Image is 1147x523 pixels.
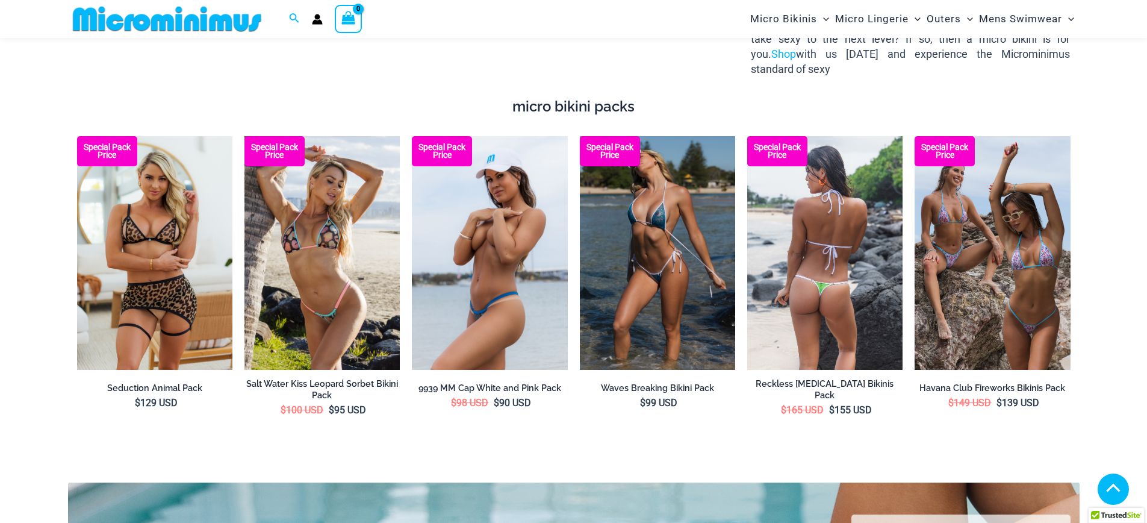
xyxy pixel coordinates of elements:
[244,136,400,369] a: Salt Water Kiss Leopard Sorbet 312 Tri Top 453 Micro 02 Salt Water Kiss Leopard Sorbet 312 Tri To...
[948,397,954,409] span: $
[244,378,400,401] a: Salt Water Kiss Leopard Sorbet Bikini Pack
[77,136,232,369] a: Seduction Animal 1034 Bra 6034 Thong 5019 Skirt 02 Seduction Animal 1034 Bra 6034 Thong 5019 Skir...
[412,136,567,370] a: Rebel Cap WhiteElectric Blue 9939 Cap 09 Rebel Cap Hot PinkElectric Blue 9939 Cap 15Rebel Cap Hot...
[494,397,531,409] bdi: 90 USD
[494,397,499,409] span: $
[927,4,961,34] span: Outers
[747,378,903,401] a: Reckless [MEDICAL_DATA] Bikinis Pack
[329,404,366,416] bdi: 95 USD
[135,397,178,409] bdi: 129 USD
[135,397,140,409] span: $
[781,404,786,416] span: $
[747,4,832,34] a: Micro BikinisMenu ToggleMenu Toggle
[451,397,488,409] bdi: 98 USD
[924,4,976,34] a: OutersMenu ToggleMenu Toggle
[747,136,903,369] a: Reckless Mesh High Voltage Bikini Pack Reckless Mesh High Voltage 306 Tri Top 466 Thong 04Reckles...
[412,143,472,159] b: Special Pack Price
[335,5,362,33] a: View Shopping Cart, empty
[750,4,817,34] span: Micro Bikinis
[771,48,796,60] a: Shop
[77,136,232,369] img: Seduction Animal 1034 Bra 6034 Thong 5019 Skirt 02
[996,397,1039,409] bdi: 139 USD
[745,2,1080,36] nav: Site Navigation
[1062,4,1074,34] span: Menu Toggle
[640,397,645,409] span: $
[747,143,807,159] b: Special Pack Price
[580,136,735,369] img: Waves Breaking Ocean 312 Top 456 Bottom 08
[915,136,1070,370] a: Bikini Pack Havana Club Fireworks 312 Tri Top 451 Thong 05Havana Club Fireworks 312 Tri Top 451 T...
[751,16,1070,77] p: So, are you ready to to embrace the world of Microminimus and take sexy to the next level? If so,...
[781,404,824,416] bdi: 165 USD
[915,143,975,159] b: Special Pack Price
[915,136,1070,370] img: Bikini Pack
[412,383,567,394] a: 9939 MM Cap White and Pink Pack
[580,383,735,394] a: Waves Breaking Bikini Pack
[829,404,872,416] bdi: 155 USD
[451,397,456,409] span: $
[77,98,1071,116] h4: micro bikini packs
[77,143,137,159] b: Special Pack Price
[915,383,1070,394] a: Havana Club Fireworks Bikinis Pack
[244,143,305,159] b: Special Pack Price
[244,136,400,369] img: Salt Water Kiss Leopard Sorbet 312 Tri Top 453 Micro 02
[835,4,909,34] span: Micro Lingerie
[829,404,835,416] span: $
[580,143,640,159] b: Special Pack Price
[909,4,921,34] span: Menu Toggle
[312,14,323,25] a: Account icon link
[77,383,232,394] a: Seduction Animal Pack
[68,5,266,33] img: MM SHOP LOGO FLAT
[948,397,991,409] bdi: 149 USD
[412,136,567,370] img: Rebel Cap WhiteElectric Blue 9939 Cap 09
[996,397,1002,409] span: $
[281,404,286,416] span: $
[976,4,1077,34] a: Mens SwimwearMenu ToggleMenu Toggle
[832,4,924,34] a: Micro LingerieMenu ToggleMenu Toggle
[329,404,334,416] span: $
[580,136,735,369] a: Waves Breaking Ocean 312 Top 456 Bottom 08 Waves Breaking Ocean 312 Top 456 Bottom 04Waves Breaki...
[979,4,1062,34] span: Mens Swimwear
[961,4,973,34] span: Menu Toggle
[747,136,903,369] img: Reckless Mesh High Voltage 306 Tri Top 466 Thong 04
[289,11,300,27] a: Search icon link
[281,404,323,416] bdi: 100 USD
[640,397,677,409] bdi: 99 USD
[817,4,829,34] span: Menu Toggle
